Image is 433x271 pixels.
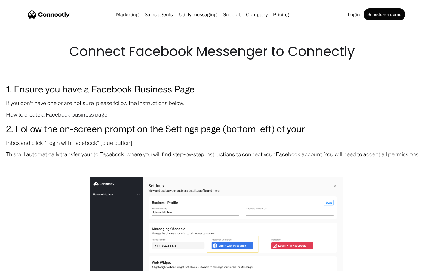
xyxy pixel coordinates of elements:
a: Pricing [271,12,291,17]
aside: Language selected: English [6,260,36,269]
h3: 1. Ensure you have a Facebook Business Page [6,82,427,96]
p: Inbox and click "Login with Facebook" [blue button] [6,139,427,147]
h3: 2. Follow the on-screen prompt on the Settings page (bottom left) of your [6,122,427,135]
a: Login [345,12,362,17]
a: Schedule a demo [364,8,405,20]
a: Marketing [114,12,141,17]
a: Support [220,12,243,17]
p: ‍ [6,161,427,170]
a: Sales agents [142,12,175,17]
p: If you don't have one or are not sure, please follow the instructions below. [6,99,427,107]
h1: Connect Facebook Messenger to Connectly [69,42,364,61]
p: This will automatically transfer your to Facebook, where you will find step-by-step instructions ... [6,150,427,158]
a: How to create a Facebook business page [6,111,107,117]
ul: Language list [12,260,36,269]
div: Company [246,10,268,19]
a: Utility messaging [177,12,219,17]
